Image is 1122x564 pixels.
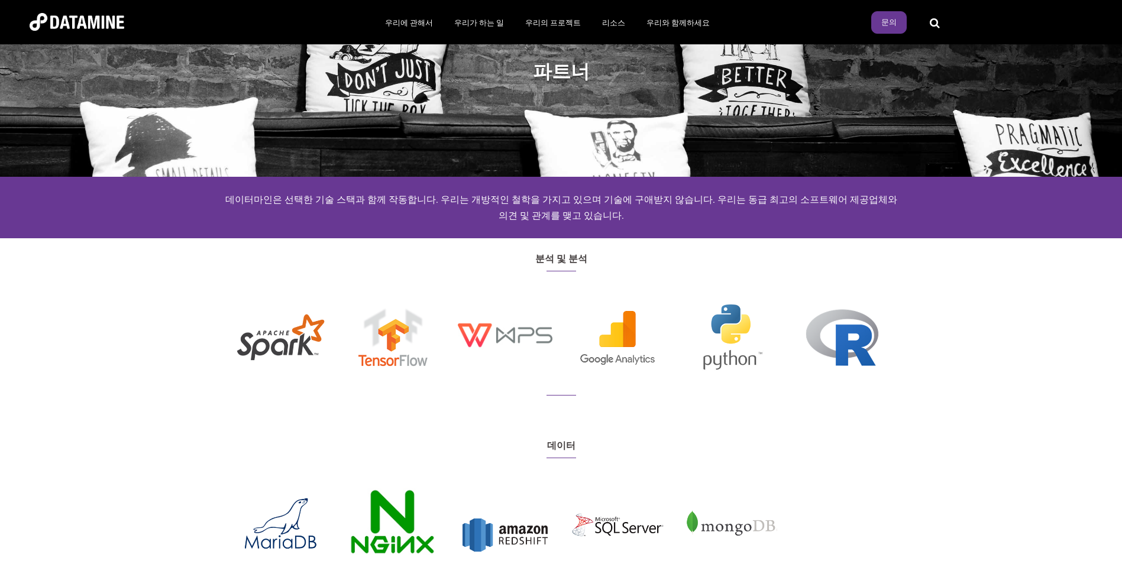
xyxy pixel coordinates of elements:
a: 리소스 [591,8,636,38]
img: google-analytics sml.png [570,301,665,372]
img: wps [458,301,552,369]
a: 우리의 프로젝트 [515,8,591,38]
div: 데이터마인은 선택한 기술 스택과 함께 작동합니다. 우리는 개방적인 철학을 가지고 있으며 기술에 구애받지 않습니다. 우리는 동급 최고의 소프트웨어 제공업체와 의견 및 관계를 맺... [224,192,898,223]
a: 문의 [871,11,907,34]
a: 우리가 하는 일 [444,8,515,38]
h1: 파트너 [533,59,590,85]
a: 우리에 관해서 [374,8,444,38]
img: R 230.png [795,301,890,374]
h3: 분석 및 분석 [224,238,898,271]
img: Python 230.png [683,301,777,374]
img: Apache_Spark_230 up.png [233,301,328,374]
img: maria-db-230.png [233,488,328,560]
h3: 데이터 [224,425,898,458]
img: nginx [345,488,440,556]
a: 우리와 함께하세요 [636,8,720,38]
img: tensor-flow 230.png [345,301,440,374]
img: Datamine [30,13,124,31]
img: microsoft-sql-server-230.png [570,488,665,560]
img: MongoDB-230.png [683,488,777,559]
